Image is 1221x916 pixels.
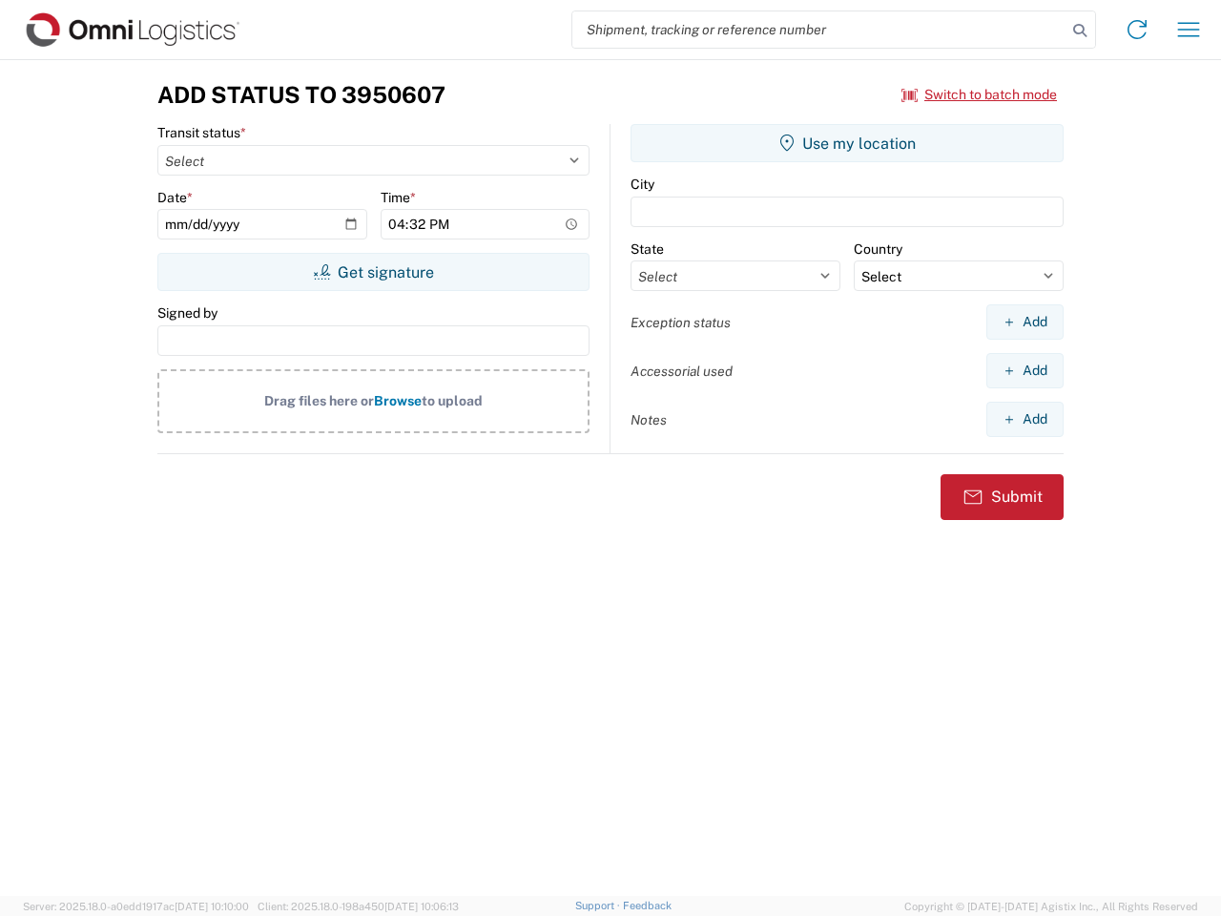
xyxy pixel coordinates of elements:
[575,900,623,911] a: Support
[157,189,193,206] label: Date
[623,900,672,911] a: Feedback
[157,304,217,322] label: Signed by
[422,393,483,408] span: to upload
[631,240,664,258] label: State
[258,901,459,912] span: Client: 2025.18.0-198a450
[384,901,459,912] span: [DATE] 10:06:13
[941,474,1064,520] button: Submit
[901,79,1057,111] button: Switch to batch mode
[175,901,249,912] span: [DATE] 10:10:00
[986,304,1064,340] button: Add
[264,393,374,408] span: Drag files here or
[157,253,590,291] button: Get signature
[631,124,1064,162] button: Use my location
[631,411,667,428] label: Notes
[23,901,249,912] span: Server: 2025.18.0-a0edd1917ac
[374,393,422,408] span: Browse
[904,898,1198,915] span: Copyright © [DATE]-[DATE] Agistix Inc., All Rights Reserved
[631,363,733,380] label: Accessorial used
[572,11,1066,48] input: Shipment, tracking or reference number
[157,81,445,109] h3: Add Status to 3950607
[157,124,246,141] label: Transit status
[381,189,416,206] label: Time
[631,176,654,193] label: City
[631,314,731,331] label: Exception status
[854,240,902,258] label: Country
[986,402,1064,437] button: Add
[986,353,1064,388] button: Add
